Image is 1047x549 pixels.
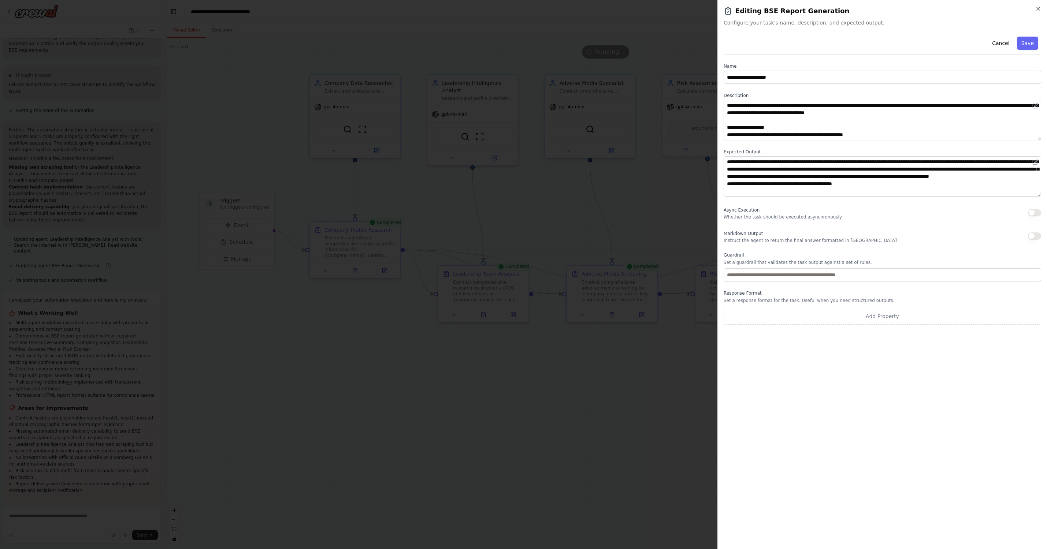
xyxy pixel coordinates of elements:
p: Set a guardrail that validates the task output against a set of rules. [724,259,1041,265]
button: Open in editor [1031,101,1040,110]
label: Expected Output [724,149,1041,155]
label: Description [724,93,1041,98]
span: Markdown Output [724,231,763,236]
button: Cancel [988,37,1014,50]
h2: Editing BSE Report Generation [724,6,1041,16]
span: Async Execution [724,208,760,213]
label: Name [724,63,1041,69]
button: Open in editor [1031,158,1040,167]
p: Set a response format for the task. Useful when you need structured outputs. [724,298,1041,303]
button: Save [1017,37,1038,50]
p: Instruct the agent to return the final answer formatted in [GEOGRAPHIC_DATA] [724,238,897,243]
label: Guardrail [724,252,1041,258]
p: Whether the task should be executed asynchronously. [724,214,843,220]
label: Response Format [724,290,1041,296]
button: Add Property [724,308,1041,325]
span: Configure your task's name, description, and expected output. [724,19,1041,26]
